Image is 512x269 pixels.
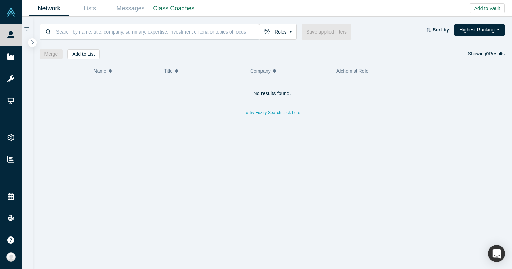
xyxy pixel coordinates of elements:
strong: 0 [486,51,489,56]
button: To try Fuzzy Search click here [239,108,305,117]
button: Merge [40,49,63,59]
span: Company [250,64,271,78]
span: Alchemist Role [336,68,368,74]
strong: Sort by: [433,27,451,33]
button: Save applied filters [302,24,351,40]
a: Lists [69,0,110,16]
span: Name [93,64,106,78]
span: Title [164,64,173,78]
img: Alchemist Vault Logo [6,7,16,17]
button: Roles [259,24,297,40]
button: Name [93,64,157,78]
a: Network [29,0,69,16]
button: Title [164,64,243,78]
a: Class Coaches [151,0,197,16]
img: Katinka Harsányi's Account [6,252,16,262]
button: Highest Ranking [454,24,505,36]
a: Messages [110,0,151,16]
h4: No results found. [40,91,505,97]
button: Company [250,64,329,78]
button: Add to Vault [470,3,505,13]
button: Add to List [67,49,100,59]
input: Search by name, title, company, summary, expertise, investment criteria or topics of focus [55,24,259,40]
div: Showing [468,49,505,59]
span: Results [486,51,505,56]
